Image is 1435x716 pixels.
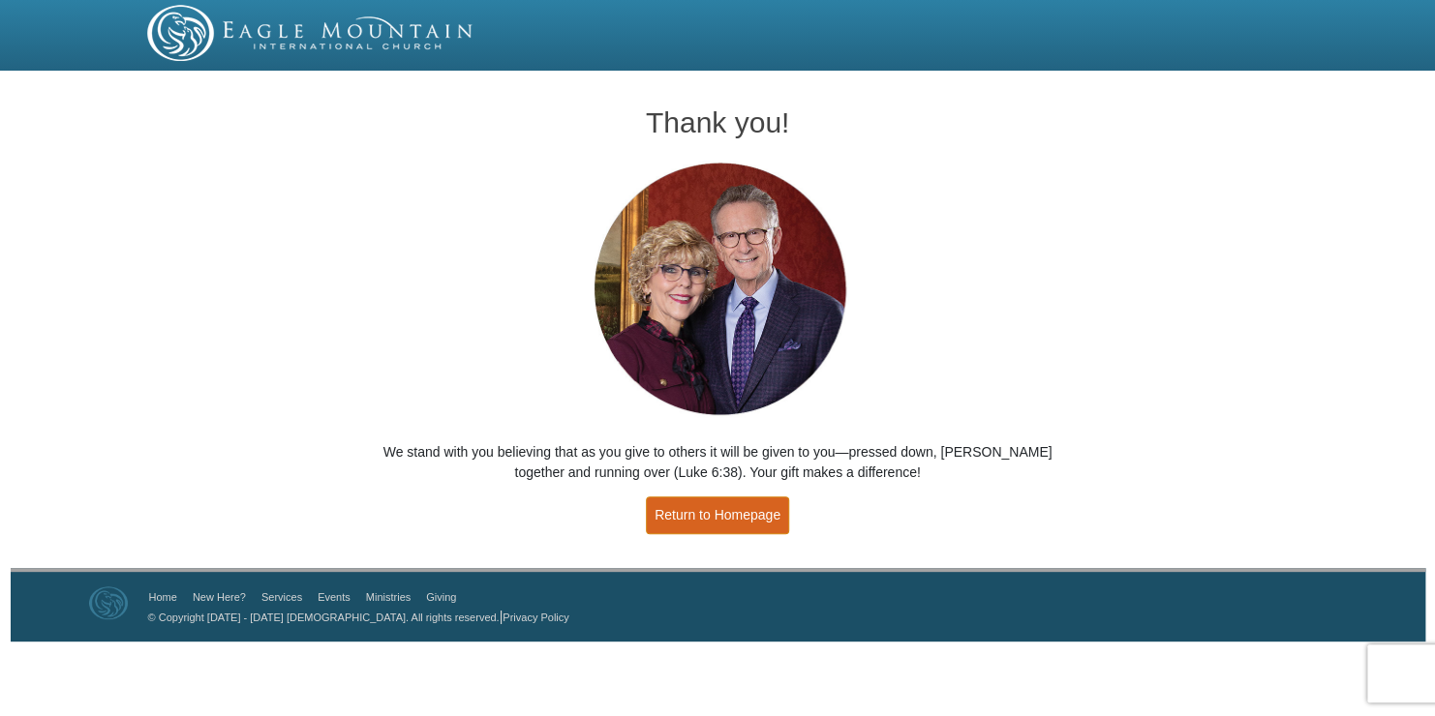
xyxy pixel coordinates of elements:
[369,106,1066,138] h1: Thank you!
[318,591,351,603] a: Events
[366,591,411,603] a: Ministries
[149,591,177,603] a: Home
[193,591,246,603] a: New Here?
[575,157,861,423] img: Pastors George and Terri Pearsons
[369,442,1066,483] p: We stand with you believing that as you give to others it will be given to you—pressed down, [PER...
[503,612,568,623] a: Privacy Policy
[141,607,569,627] p: |
[646,496,789,534] a: Return to Homepage
[261,591,302,603] a: Services
[426,591,456,603] a: Giving
[147,5,474,61] img: EMIC
[148,612,500,623] a: © Copyright [DATE] - [DATE] [DEMOGRAPHIC_DATA]. All rights reserved.
[89,586,128,619] img: Eagle Mountain International Church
